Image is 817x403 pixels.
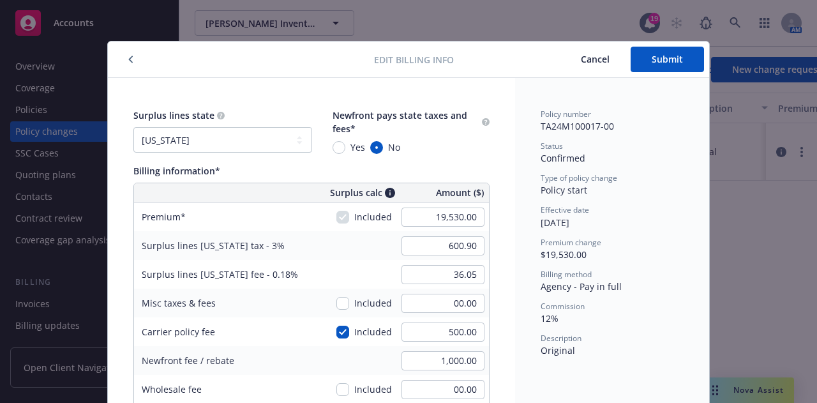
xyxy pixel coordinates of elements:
[401,208,484,227] input: 0.00
[142,326,215,338] span: Carrier policy fee
[354,210,392,224] span: Included
[401,265,484,284] input: 0.00
[401,236,484,255] input: 0.00
[541,280,622,293] span: Agency - Pay in full
[541,141,563,151] span: Status
[370,141,383,154] input: No
[401,351,484,370] input: 0.00
[541,312,558,324] span: 12%
[350,141,365,154] span: Yes
[133,109,214,121] span: Surplus lines state
[541,344,575,356] span: Original
[401,323,484,342] input: 0.00
[142,268,298,280] span: Surplus lines [US_STATE] fee - 0.18%
[401,294,484,313] input: 0.00
[142,297,216,309] span: Misc taxes & fees
[541,172,617,183] span: Type of policy change
[541,237,601,248] span: Premium change
[541,217,569,229] span: [DATE]
[333,109,467,135] span: Newfront pays state taxes and fees*
[330,186,382,199] span: Surplus calc
[541,109,591,119] span: Policy number
[388,141,400,154] span: No
[142,211,186,223] span: Premium
[142,383,202,395] span: Wholesale fee
[631,47,704,72] button: Submit
[541,269,592,280] span: Billing method
[541,248,587,261] span: $19,530.00
[354,325,392,338] span: Included
[354,383,392,396] span: Included
[436,186,484,199] span: Amount ($)
[541,301,585,312] span: Commission
[652,53,683,65] span: Submit
[541,333,581,344] span: Description
[541,184,587,196] span: Policy start
[142,354,234,367] span: Newfront fee / rebate
[560,47,631,72] button: Cancel
[541,120,614,132] span: TA24M100017-00
[333,141,345,154] input: Yes
[354,296,392,310] span: Included
[133,165,220,177] span: Billing information*
[401,380,484,399] input: 0.00
[374,53,454,66] span: Edit billing info
[541,152,585,164] span: Confirmed
[541,204,589,215] span: Effective date
[142,240,285,252] span: Surplus lines [US_STATE] tax - 3%
[581,53,610,65] span: Cancel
